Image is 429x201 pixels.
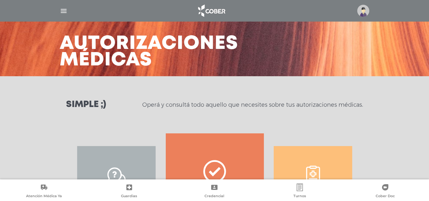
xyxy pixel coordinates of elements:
img: profile-placeholder.svg [357,5,369,17]
a: Atención Médica Ya [1,184,87,200]
a: Cober Doc [342,184,428,200]
span: Guardias [121,194,137,199]
a: Credencial [172,184,257,200]
h3: Autorizaciones médicas [60,36,238,69]
a: Turnos [257,184,343,200]
h3: Simple ;) [66,100,106,109]
a: Guardias [87,184,172,200]
span: Atención Médica Ya [26,194,62,199]
span: Cober Doc [376,194,395,199]
img: logo_cober_home-white.png [195,3,228,18]
span: Turnos [293,194,306,199]
p: Operá y consultá todo aquello que necesites sobre tus autorizaciones médicas. [142,101,363,109]
span: Credencial [204,194,224,199]
img: Cober_menu-lines-white.svg [60,7,68,15]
